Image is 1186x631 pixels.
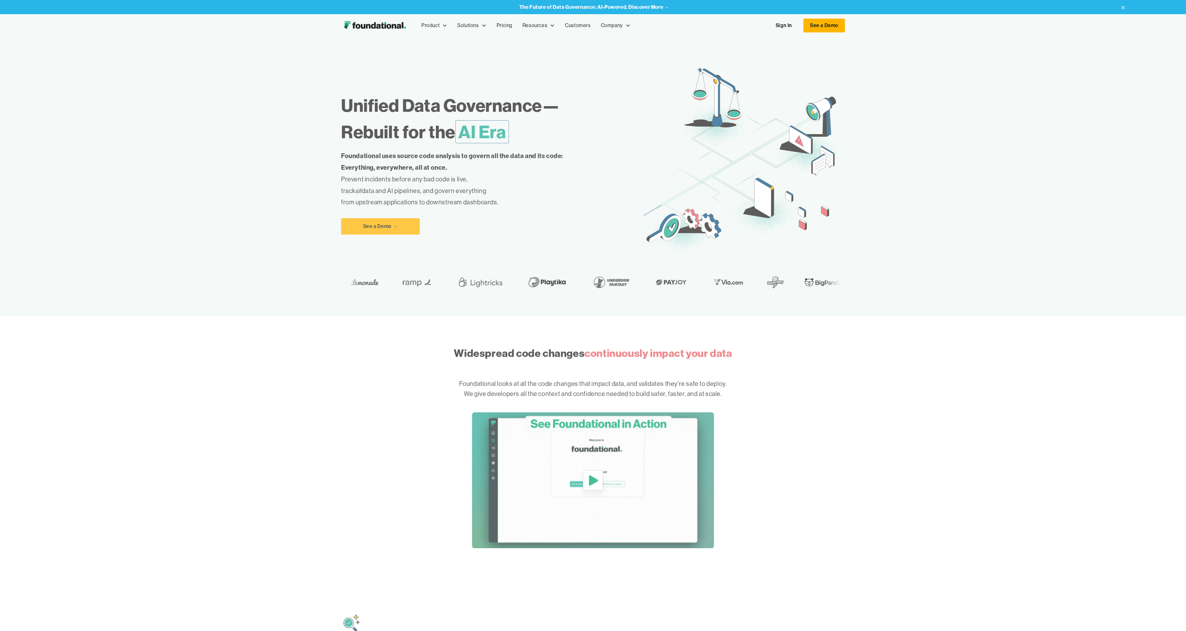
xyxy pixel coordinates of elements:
[421,21,440,30] div: Product
[341,19,409,32] a: home
[391,369,795,409] p: Foundational looks at all the code changes that impact data, and validates they're safe to deploy...
[341,152,563,171] strong: Foundational uses source code analysis to govern all the data and its code: Everything, everywher...
[452,15,491,36] div: Solutions
[341,92,643,145] h1: Unified Data Governance— Rebuilt for the
[584,347,732,360] span: continuously impact your data
[472,412,714,549] a: open lightbox
[455,120,509,143] span: AI Era
[517,15,560,36] div: Resources
[351,277,378,287] img: Lemonade
[653,277,690,287] img: Payjoy
[560,15,596,36] a: Customers
[803,19,845,32] a: See a Demo
[519,4,670,10] a: The Future of Data Governance: AI-Powered. Discover More →
[454,346,732,361] h2: Widespread code changes
[456,273,504,291] img: Lightricks
[590,273,632,291] img: Underdog Fantasy
[596,15,636,36] div: Company
[492,15,517,36] a: Pricing
[341,150,583,208] p: Prevent incidents before any bad code is live, track data and AI pipelines, and govern everything...
[710,277,746,287] img: Vio.com
[524,273,569,291] img: Playtika
[522,21,547,30] div: Resources
[601,21,623,30] div: Company
[416,15,452,36] div: Product
[457,21,479,30] div: Solutions
[341,19,409,32] img: Foundational Logo
[341,218,420,235] a: See a Demo →
[398,273,436,291] img: Ramp
[769,19,798,32] a: Sign In
[804,277,841,287] img: BigPanda
[356,187,362,195] em: all
[767,273,784,291] img: SuperPlay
